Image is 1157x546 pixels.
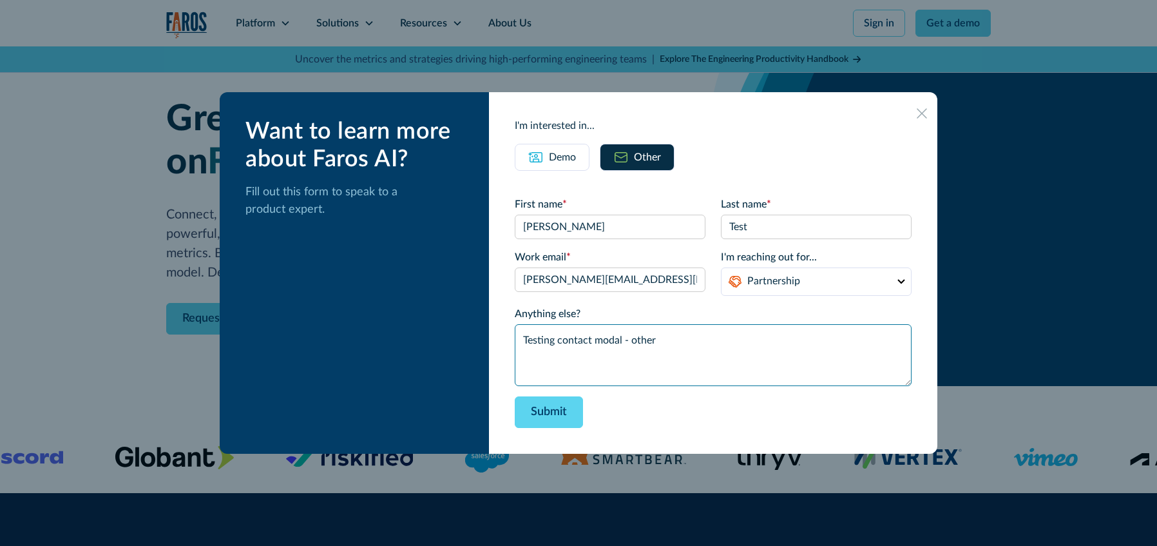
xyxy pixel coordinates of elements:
[515,118,912,133] div: I'm interested in...
[549,150,576,165] div: Demo
[515,306,912,322] label: Anything else?
[515,197,912,428] form: Email Form
[245,184,468,219] p: Fill out this form to speak to a product expert.
[721,197,912,212] label: Last name
[515,197,705,212] label: First name
[721,249,912,265] label: I'm reaching out for...
[245,118,468,173] div: Want to learn more about Faros AI?
[515,249,705,265] label: Work email
[515,396,583,428] input: Submit
[634,150,661,165] div: Other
